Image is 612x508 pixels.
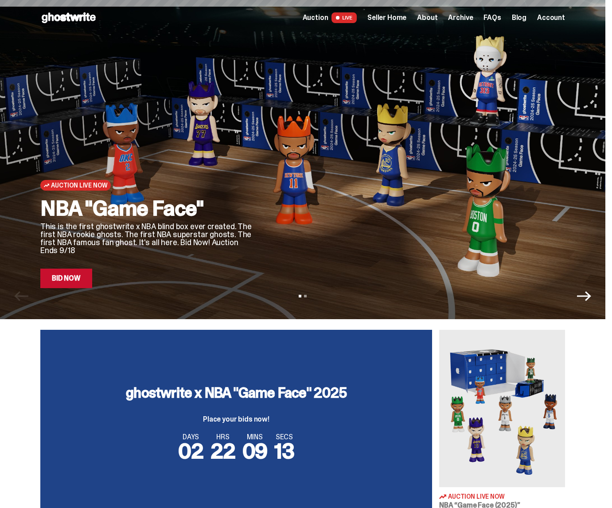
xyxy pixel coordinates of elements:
[304,295,307,297] button: View slide 2
[303,12,357,23] a: Auction LIVE
[448,493,505,500] span: Auction Live Now
[178,437,203,465] span: 02
[210,437,235,465] span: 22
[448,14,473,21] a: Archive
[242,434,268,441] span: MINS
[483,14,501,21] a: FAQs
[274,434,294,441] span: SECS
[577,289,591,303] button: Next
[331,12,357,23] span: LIVE
[299,295,301,297] button: View slide 1
[274,437,294,465] span: 13
[537,14,565,21] a: Account
[417,14,437,21] a: About
[210,434,235,441] span: HRS
[40,269,92,288] a: Bid Now
[126,416,347,423] p: Place your bids now!
[126,386,347,400] h3: ghostwrite x NBA "Game Face" 2025
[51,182,107,189] span: Auction Live Now
[40,223,253,254] p: This is the first ghostwrite x NBA blind box ever created. The first NBA rookie ghosts. The first...
[40,198,253,219] h2: NBA "Game Face"
[367,14,406,21] a: Seller Home
[512,14,526,21] a: Blog
[303,14,328,21] span: Auction
[178,434,203,441] span: DAYS
[439,330,565,487] img: Game Face (2025)
[242,437,268,465] span: 09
